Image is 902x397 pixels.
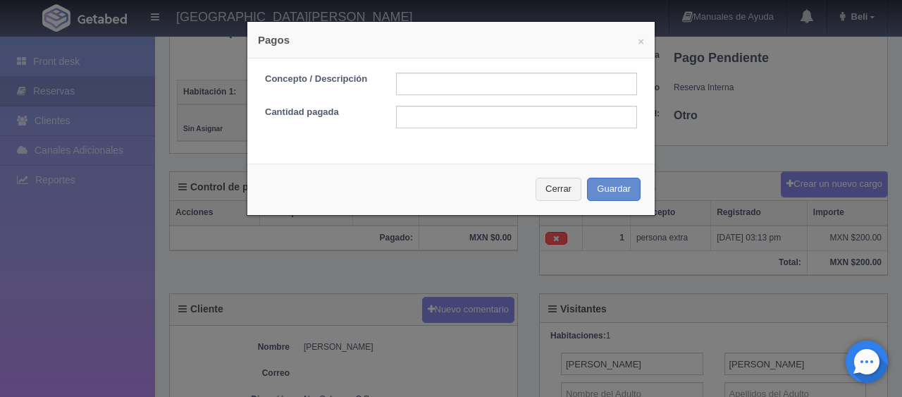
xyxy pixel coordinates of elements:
[587,178,641,201] button: Guardar
[638,36,644,47] button: ×
[254,106,385,119] label: Cantidad pagada
[536,178,581,201] button: Cerrar
[258,32,644,47] h4: Pagos
[254,73,385,86] label: Concepto / Descripción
